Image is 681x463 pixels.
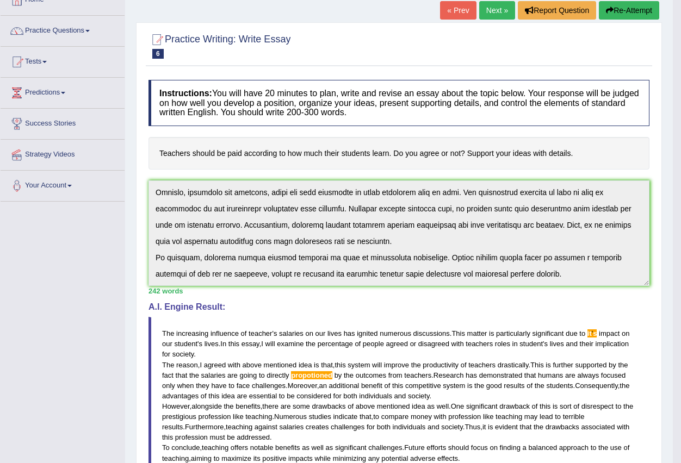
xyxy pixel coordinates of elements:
[466,340,493,348] span: teachers
[357,329,377,337] span: ignited
[250,443,274,452] span: notable
[496,329,530,337] span: particularly
[410,340,417,348] span: or
[321,361,333,369] span: that
[162,381,175,390] span: only
[465,423,480,431] span: Thus
[326,443,333,452] span: as
[162,412,196,421] span: prestigious
[579,329,585,337] span: to
[335,443,367,452] span: significant
[482,423,486,431] span: it
[504,381,524,390] span: results
[620,381,629,390] span: the
[380,329,411,337] span: numerous
[560,402,572,410] span: sort
[315,329,326,337] span: our
[306,423,329,431] span: creates
[388,371,403,379] span: from
[201,392,207,400] span: of
[394,392,406,400] span: and
[228,381,234,390] span: to
[496,412,522,421] span: teaching
[333,454,366,462] span: minimizing
[302,443,309,452] span: as
[535,381,544,390] span: the
[262,402,278,410] span: there
[176,371,188,379] span: that
[159,89,212,98] b: Instructions:
[361,381,382,390] span: benefit
[287,392,294,400] span: be
[239,371,257,379] span: going
[312,443,324,452] span: well
[596,340,629,348] span: implication
[372,361,382,369] span: will
[204,361,226,369] span: agreed
[384,361,409,369] span: improve
[191,402,222,410] span: alongside
[191,454,212,462] span: aiming
[348,402,354,410] span: of
[423,361,459,369] span: productivity
[427,402,435,410] span: as
[408,392,430,400] span: society
[540,412,553,421] span: lead
[565,371,575,379] span: are
[533,329,564,337] span: significant
[467,381,472,390] span: is
[386,340,408,348] span: agreed
[148,302,649,312] h4: A.I. Engine Result:
[335,371,342,379] span: by
[411,412,432,421] span: money
[495,423,518,431] span: evident
[255,423,277,431] span: against
[214,454,220,462] span: to
[220,340,226,348] span: In
[544,340,548,348] span: s
[392,381,403,390] span: this
[1,78,125,105] a: Predictions
[601,371,626,379] span: focused
[393,423,426,431] span: individuals
[318,340,353,348] span: percentage
[373,412,379,421] span: to
[274,329,277,337] span: s
[288,454,313,462] span: impacts
[162,433,173,441] span: this
[593,329,597,337] span: Did you mean “its” (possessive pronoun) instead of ‘it’s’ (short for ‘it is’)?
[411,361,421,369] span: the
[242,340,259,348] span: essay
[563,412,585,421] span: terrible
[275,443,300,452] span: benefits
[293,402,310,410] span: some
[252,381,286,390] span: challenges
[231,443,248,452] span: offers
[1,47,125,74] a: Tests
[474,381,484,390] span: the
[520,423,532,431] span: that
[623,402,633,410] span: the
[609,361,616,369] span: by
[486,381,502,390] span: good
[467,329,487,337] span: matter
[236,402,261,410] span: benefits
[279,423,304,431] span: salaries
[540,402,550,410] span: this
[512,340,518,348] span: in
[233,412,244,421] span: like
[309,412,331,421] span: studies
[249,329,272,337] span: teacher
[288,381,317,390] span: Moreover
[524,371,536,379] span: that
[553,361,573,369] span: further
[261,340,263,348] span: I
[451,329,465,337] span: This
[148,80,649,126] h4: You will have 20 minutes to plan, write and revise an essay about the topic below. Your response ...
[546,381,573,390] span: students
[241,329,247,337] span: of
[200,361,202,369] span: I
[281,402,291,410] span: are
[162,361,174,369] span: The
[306,340,315,348] span: the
